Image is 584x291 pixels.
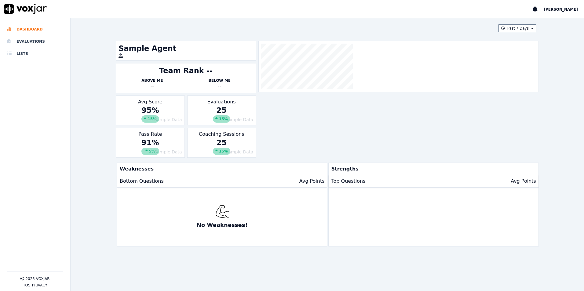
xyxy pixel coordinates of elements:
[141,138,159,155] div: 91%
[25,276,49,281] p: 2025 Voxjar
[215,205,229,218] img: muscle
[190,149,253,155] div: Sample Data
[119,149,182,155] div: Sample Data
[498,24,536,32] button: Past 7 Days
[299,178,325,185] p: Avg Points
[7,23,63,35] a: Dashboard
[120,178,164,185] p: Bottom Questions
[116,128,184,158] div: Pass Rate
[119,83,186,90] div: --
[187,95,256,125] div: Evaluations
[186,78,253,83] p: Below Me
[190,117,253,123] div: Sample Data
[141,115,159,123] div: 15%
[141,106,159,123] div: 95%
[23,283,30,288] button: TOS
[213,138,230,155] div: 25
[331,178,365,185] p: Top Questions
[159,66,213,76] div: Team Rank --
[213,148,230,155] div: 15%
[119,117,182,123] div: Sample Data
[32,283,47,288] button: Privacy
[119,44,253,53] h1: Sample Agent
[329,163,536,175] p: Strengths
[213,115,230,123] div: 15%
[141,148,159,155] div: 5%
[213,106,230,123] div: 25
[7,35,63,48] a: Evaluations
[4,4,47,14] img: voxjar logo
[544,7,578,12] span: [PERSON_NAME]
[119,78,186,83] p: Above Me
[116,95,184,125] div: Avg Score
[186,83,253,90] div: --
[544,5,584,13] button: [PERSON_NAME]
[7,48,63,60] a: Lists
[511,178,536,185] p: Avg Points
[187,128,256,158] div: Coaching Sessions
[197,221,248,229] p: No Weaknesses!
[117,163,324,175] p: Weaknesses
